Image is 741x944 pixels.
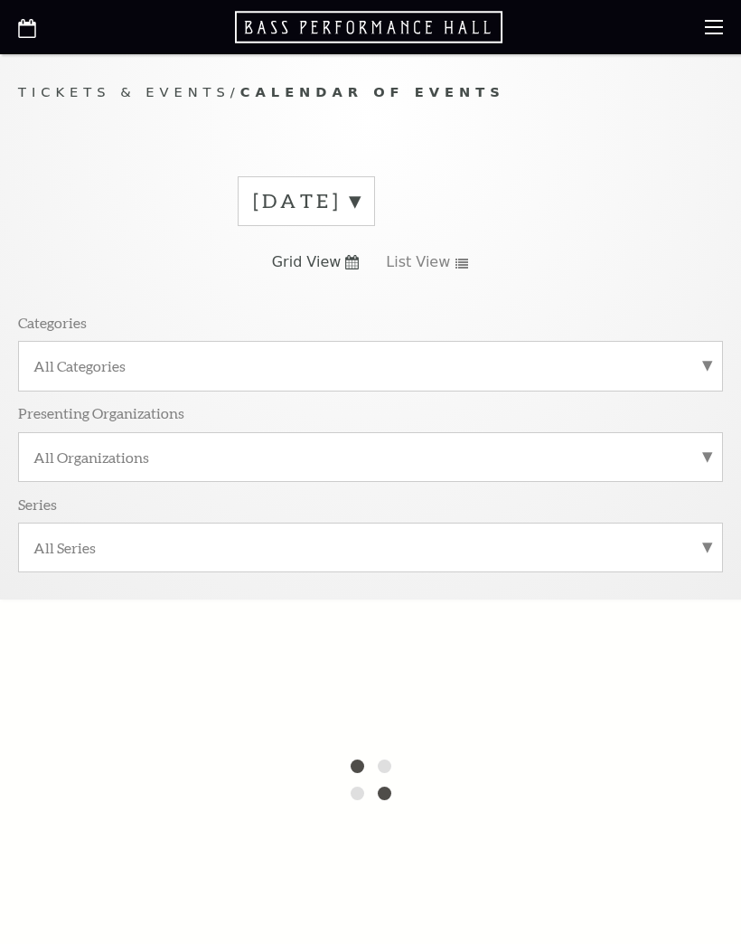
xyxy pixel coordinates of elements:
span: Grid View [272,252,342,272]
label: [DATE] [253,187,360,215]
p: Categories [18,313,87,332]
p: Series [18,495,57,514]
p: / [18,81,723,104]
label: All Series [33,538,708,557]
label: All Categories [33,356,708,375]
span: Tickets & Events [18,84,230,99]
p: Presenting Organizations [18,403,184,422]
label: All Organizations [33,448,708,467]
span: Calendar of Events [240,84,505,99]
span: List View [386,252,450,272]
